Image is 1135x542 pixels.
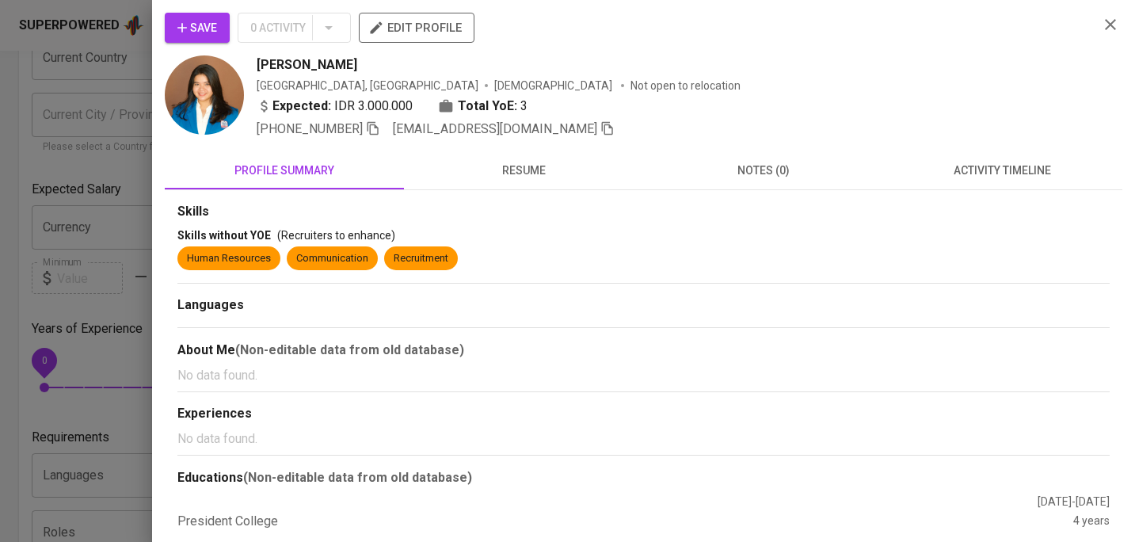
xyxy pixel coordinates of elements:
a: edit profile [359,21,474,33]
p: No data found. [177,429,1110,448]
div: Recruitment [394,251,448,266]
button: Save [165,13,230,43]
div: Communication [296,251,368,266]
span: [DATE] - [DATE] [1038,495,1110,508]
span: [PHONE_NUMBER] [257,121,363,136]
span: notes (0) [653,161,874,181]
div: Human Resources [187,251,271,266]
p: No data found. [177,366,1110,385]
b: Expected: [272,97,331,116]
div: IDR 3.000.000 [257,97,413,116]
span: 3 [520,97,528,116]
img: d3003c3e65e9d0303e0f433a96500df9.jpg [165,55,244,135]
span: edit profile [371,17,462,38]
div: President College [177,513,1073,531]
div: Experiences [177,405,1110,423]
span: [PERSON_NAME] [257,55,357,74]
b: (Non-editable data from old database) [243,470,472,485]
div: 4 years [1073,513,1110,531]
span: profile summary [174,161,394,181]
span: Skills without YOE [177,229,271,242]
b: Total YoE: [458,97,517,116]
div: Skills [177,203,1110,221]
span: resume [413,161,634,181]
div: About Me [177,341,1110,360]
p: Not open to relocation [630,78,741,94]
b: (Non-editable data from old database) [235,342,464,357]
div: Languages [177,296,1110,315]
button: edit profile [359,13,474,43]
span: Save [177,18,217,38]
div: Educations [177,468,1110,487]
span: (Recruiters to enhance) [277,229,395,242]
span: [EMAIL_ADDRESS][DOMAIN_NAME] [393,121,597,136]
span: [DEMOGRAPHIC_DATA] [494,78,615,94]
div: [GEOGRAPHIC_DATA], [GEOGRAPHIC_DATA] [257,78,478,94]
span: activity timeline [893,161,1113,181]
